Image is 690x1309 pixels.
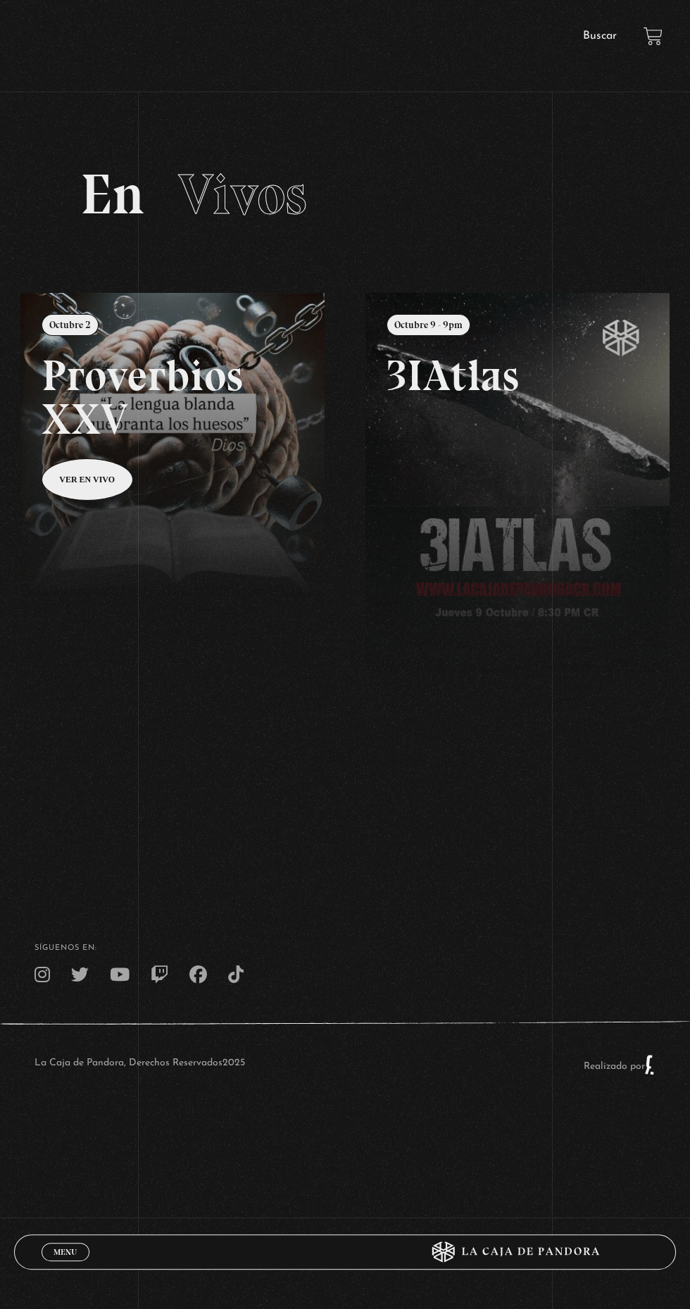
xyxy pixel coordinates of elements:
[178,161,307,228] span: Vivos
[583,30,617,42] a: Buscar
[34,1054,245,1075] p: La Caja de Pandora, Derechos Reservados 2025
[34,944,655,952] h4: SÍguenos en:
[644,27,663,46] a: View your shopping cart
[584,1061,655,1072] a: Realizado por
[80,166,610,223] h2: En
